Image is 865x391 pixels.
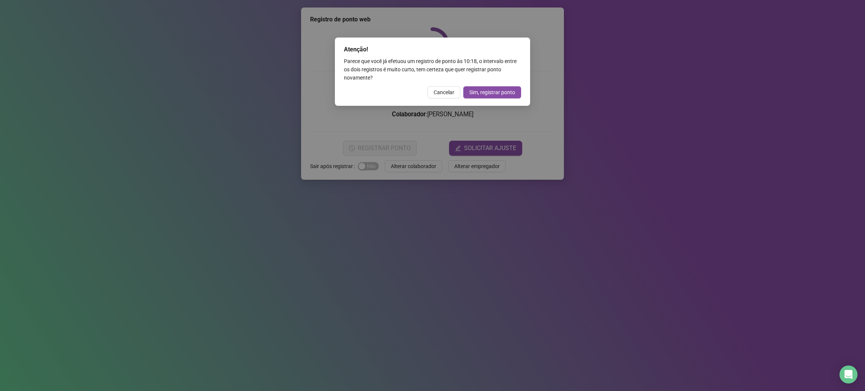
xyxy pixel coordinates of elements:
button: Sim, registrar ponto [463,86,521,98]
button: Cancelar [428,86,460,98]
div: Atenção! [344,45,521,54]
span: Sim, registrar ponto [469,88,515,96]
div: Open Intercom Messenger [839,365,857,383]
div: Parece que você já efetuou um registro de ponto às 10:18 , o intervalo entre os dois registros é ... [344,57,521,82]
span: Cancelar [434,88,454,96]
